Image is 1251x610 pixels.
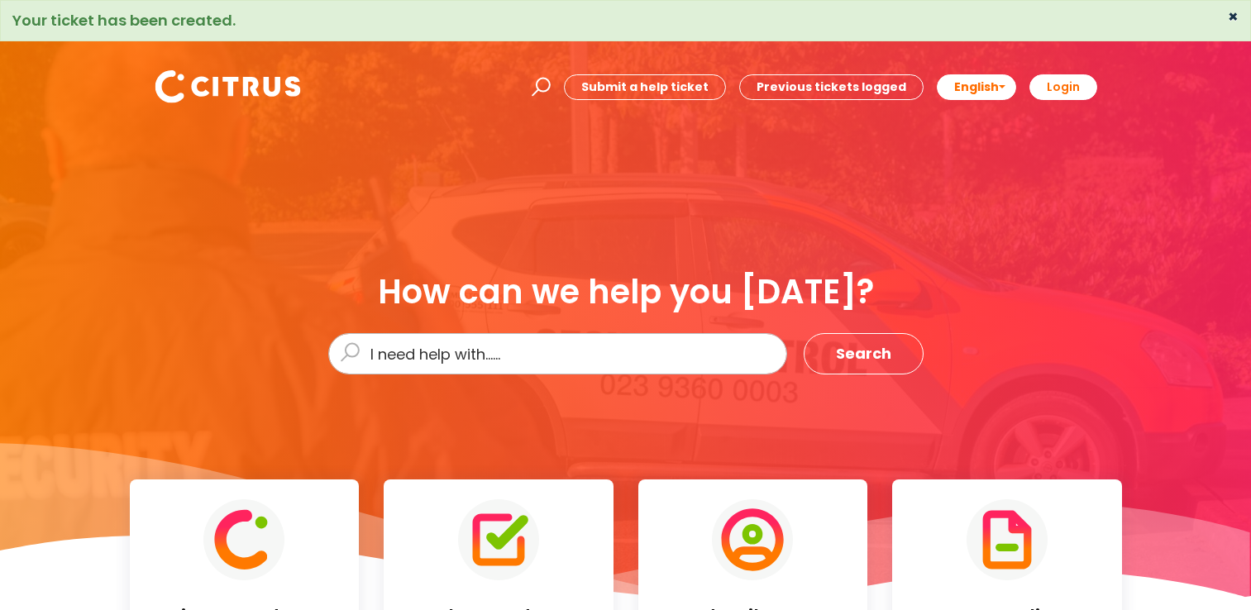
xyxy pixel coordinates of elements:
[954,79,999,95] span: English
[564,74,726,100] a: Submit a help ticket
[739,74,924,100] a: Previous tickets logged
[804,333,924,374] button: Search
[1029,74,1097,100] a: Login
[328,333,787,374] input: I need help with......
[1047,79,1080,95] b: Login
[328,274,924,310] div: How can we help you [DATE]?
[1228,9,1239,24] button: ×
[836,341,891,367] span: Search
